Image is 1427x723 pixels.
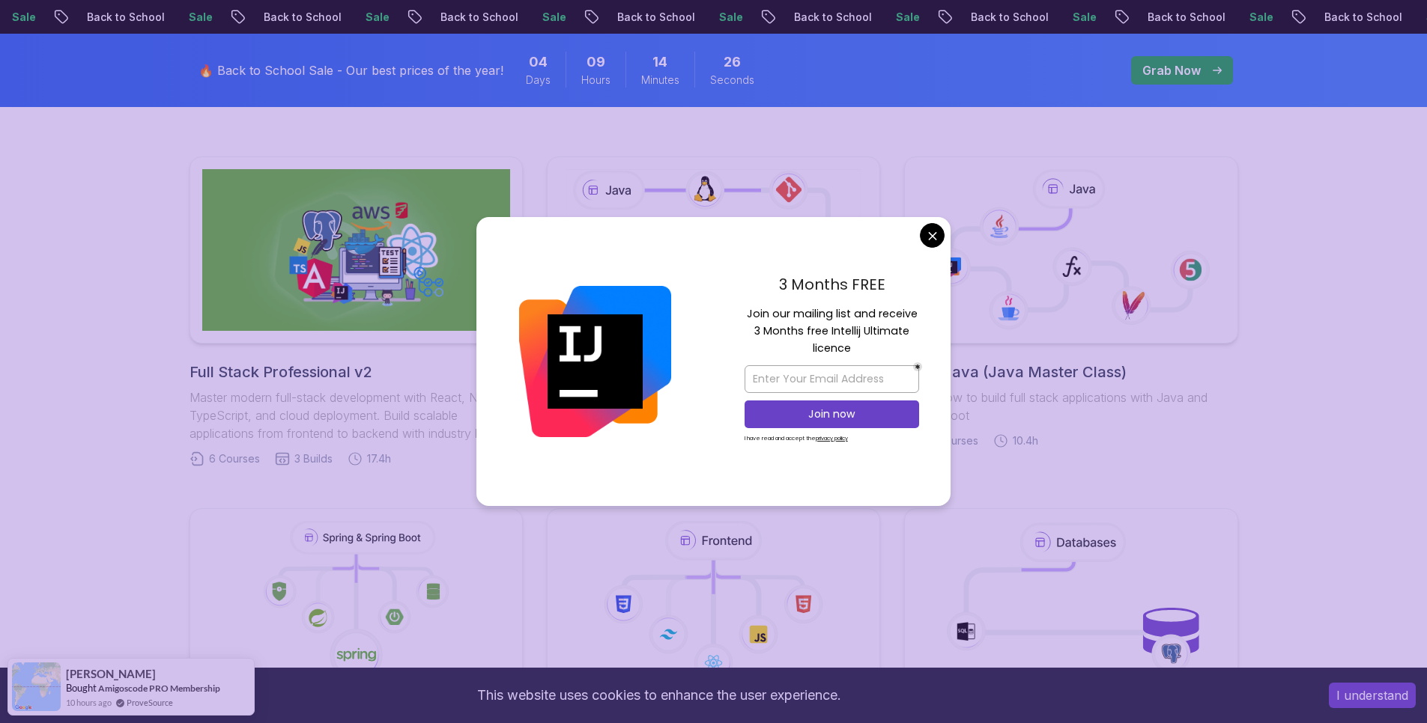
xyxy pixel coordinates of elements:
h2: Full Stack Professional v2 [190,361,523,382]
p: Master modern full-stack development with React, Node.js, TypeScript, and cloud deployment. Build... [190,388,523,442]
a: ProveSource [127,696,173,709]
img: provesource social proof notification image [12,662,61,711]
span: 9 Hours [587,52,605,73]
button: Accept cookies [1329,683,1416,708]
p: Sale [288,10,336,25]
span: 10.4h [1013,433,1038,448]
a: Java Full StackLearn how to build full stack applications with Java and Spring Boot29 Courses4 Bu... [547,156,880,448]
span: Days [526,73,551,88]
p: Sale [1349,10,1397,25]
span: 3 Builds [294,451,333,466]
span: 4 Days [529,52,548,73]
p: Sale [996,10,1043,25]
a: Amigoscode PRO Membership [98,683,220,694]
span: Minutes [641,73,679,88]
p: Back to School [187,10,288,25]
p: Sale [819,10,867,25]
a: Core Java (Java Master Class)Learn how to build full stack applications with Java and Spring Boot... [904,156,1237,448]
a: Full Stack Professional v2Full Stack Professional v2Master modern full-stack development with Rea... [190,156,523,466]
img: Full Stack Professional v2 [202,169,510,331]
p: Back to School [1247,10,1349,25]
span: 26 Seconds [724,52,741,73]
p: Sale [112,10,160,25]
span: 6 Courses [209,451,260,466]
span: Bought [66,682,97,694]
span: 14 Minutes [652,52,667,73]
p: Back to School [894,10,996,25]
span: 18 Courses [924,433,978,448]
p: Back to School [10,10,112,25]
h2: Core Java (Java Master Class) [904,361,1237,382]
p: Learn how to build full stack applications with Java and Spring Boot [904,388,1237,424]
span: Hours [581,73,611,88]
div: This website uses cookies to enhance the user experience. [11,679,1306,712]
p: 🔥 Back to School Sale - Our best prices of the year! [199,61,503,79]
span: 17.4h [367,451,391,466]
p: Sale [465,10,513,25]
p: Back to School [1070,10,1172,25]
span: 10 hours ago [66,696,112,709]
p: Back to School [363,10,465,25]
span: Seconds [710,73,754,88]
p: Back to School [540,10,642,25]
span: [PERSON_NAME] [66,668,156,680]
p: Sale [1172,10,1220,25]
p: Grab Now [1142,61,1201,79]
p: Back to School [717,10,819,25]
p: Sale [642,10,690,25]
